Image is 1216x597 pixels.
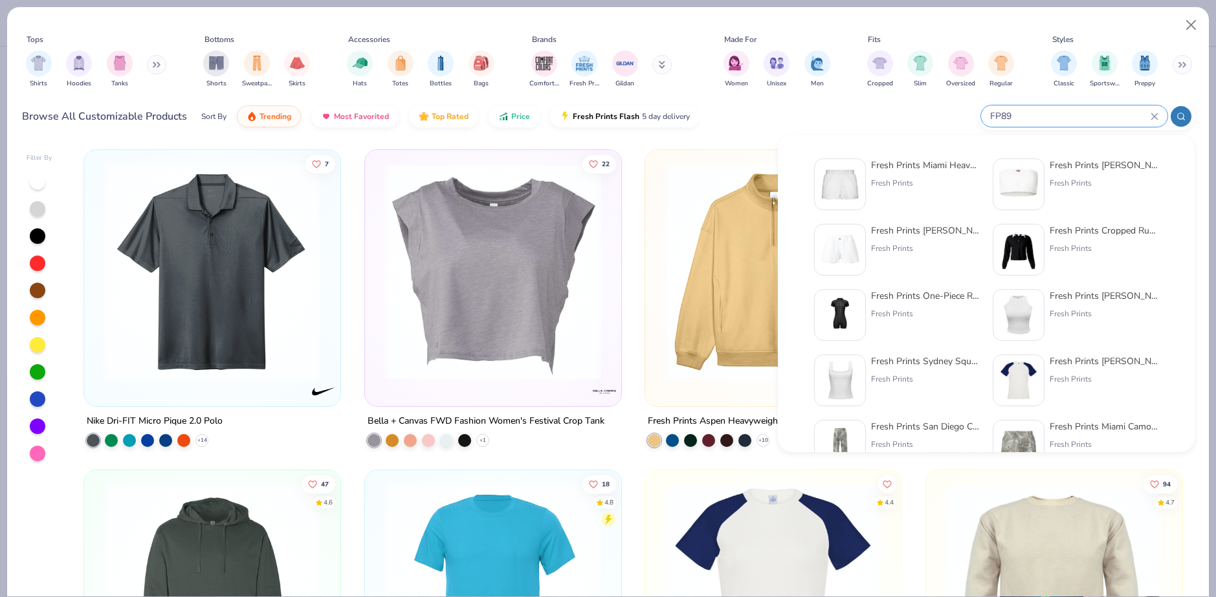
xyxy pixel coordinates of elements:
button: filter button [388,50,414,89]
img: Cropped Image [872,56,887,71]
div: Fresh Prints [PERSON_NAME] Tank Top [1050,289,1158,303]
span: Classic [1054,79,1074,89]
div: 4.6 [324,497,333,507]
img: 32eba185-ead8-43b8-bde1-26d6b204f2a2 [999,164,1039,204]
span: Tanks [111,79,128,89]
img: Men Image [810,56,824,71]
span: Price [511,111,530,122]
div: Nike Dri-FIT Micro Pique 2.0 Polo [87,413,223,429]
button: filter button [1090,50,1120,89]
img: fea30bab-9cee-4a4f-98cb-187d2db77708 [608,163,837,380]
img: Comfort Colors Image [535,54,554,73]
span: Women [725,79,748,89]
span: Shirts [30,79,47,89]
img: Bella + Canvas logo [591,378,617,404]
div: filter for Comfort Colors [529,50,559,89]
img: TopRated.gif [419,111,429,122]
button: filter button [804,50,830,89]
span: Comfort Colors [529,79,559,89]
div: Fresh Prints [PERSON_NAME] Shorts [871,224,980,237]
img: Oversized Image [953,56,968,71]
span: + 10 [758,436,768,444]
span: Slim [914,79,927,89]
button: Most Favorited [311,105,399,127]
div: Fresh Prints [PERSON_NAME] Fit Raglan Shirt [1050,354,1158,368]
button: filter button [988,50,1014,89]
span: Regular [989,79,1013,89]
img: af8dff09-eddf-408b-b5dc-51145765dcf2 [820,164,860,204]
span: Most Favorited [334,111,389,122]
span: Totes [392,79,408,89]
button: Price [489,105,540,127]
img: c768ab5a-8da2-4a2e-b8dd-29752a77a1e5 [378,163,608,380]
span: 18 [602,481,610,487]
span: Bags [474,79,489,89]
button: filter button [1132,50,1158,89]
span: 5 day delivery [642,109,690,124]
button: filter button [907,50,933,89]
div: Bottoms [205,34,234,45]
button: filter button [764,50,790,89]
div: Fresh Prints [1050,243,1158,254]
span: Skirts [289,79,305,89]
img: flash.gif [560,111,570,122]
div: Fresh Prints Cropped Rugby Tee [1050,224,1158,237]
div: 4.4 [885,497,894,507]
div: filter for Totes [388,50,414,89]
img: Shirts Image [31,56,46,71]
div: filter for Bottles [428,50,454,89]
div: Bella + Canvas FWD Fashion Women's Festival Crop Tank [368,413,604,429]
div: Fresh Prints [871,243,980,254]
span: 47 [321,481,329,487]
div: Fresh Prints Miami Camo Heavyweight Shorts [1050,420,1158,433]
div: filter for Men [804,50,830,89]
div: Fresh Prints One-Piece Romper [871,289,980,303]
div: Fresh Prints [871,177,980,189]
span: 94 [1163,481,1171,487]
button: filter button [242,50,272,89]
span: Fresh Prints [569,79,599,89]
span: + 1 [480,436,486,444]
img: d6d584ca-6ecb-4862-80f9-37d415fce208 [999,360,1039,400]
span: Preppy [1134,79,1155,89]
img: 72ba704f-09a2-4d3f-9e57-147d586207a1 [999,295,1039,335]
div: filter for Cropped [867,50,893,89]
img: Hoodies Image [72,56,86,71]
div: filter for Gildan [612,50,638,89]
div: Fresh Prints [1050,439,1158,450]
button: filter button [529,50,559,89]
button: filter button [569,50,599,89]
div: filter for Slim [907,50,933,89]
div: filter for Tanks [107,50,133,89]
div: Brands [532,34,557,45]
span: Top Rated [432,111,469,122]
button: filter button [284,50,310,89]
img: Fresh Prints Image [575,54,594,73]
div: Fresh Prints [871,439,980,450]
div: filter for Sweatpants [242,50,272,89]
div: filter for Sportswear [1090,50,1120,89]
div: filter for Oversized [946,50,975,89]
img: most_fav.gif [321,111,331,122]
button: filter button [612,50,638,89]
img: Totes Image [393,56,408,71]
img: Unisex Image [769,56,784,71]
img: Shorts Image [209,56,224,71]
button: filter button [1051,50,1077,89]
img: Bags Image [474,56,488,71]
img: Gildan Image [615,54,635,73]
div: Fresh Prints [871,308,980,320]
div: Browse All Customizable Products [22,109,187,124]
img: Classic Image [1057,56,1072,71]
div: Tops [27,34,43,45]
img: f02e4b88-0b20-4b85-9247-e46aadf68cfa [820,426,860,466]
span: Sweatpants [242,79,272,89]
button: filter button [469,50,494,89]
button: Like [582,155,616,173]
div: Sort By [201,111,227,122]
span: 7 [325,160,329,167]
img: Sweatpants Image [250,56,264,71]
div: Filter By [27,153,52,163]
div: Fresh Prints Miami Heavyweight Shorts [871,158,980,172]
img: trending.gif [247,111,257,122]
